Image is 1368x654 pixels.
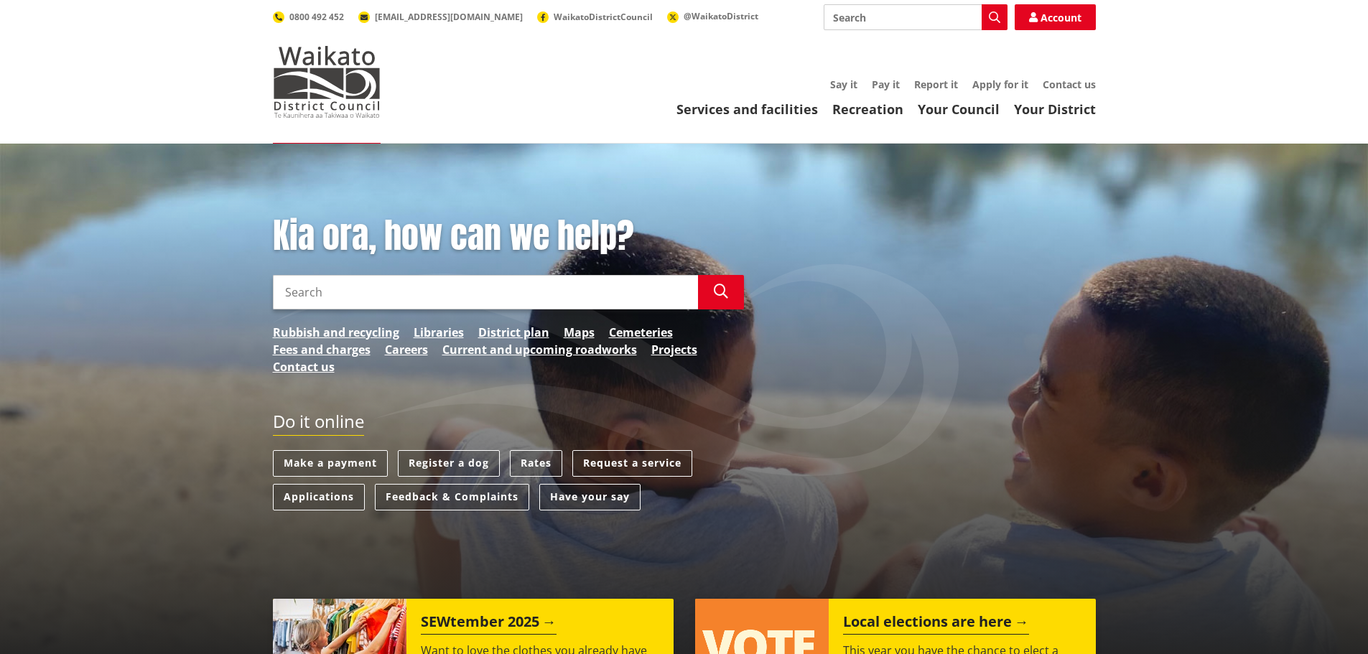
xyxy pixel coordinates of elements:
a: @WaikatoDistrict [667,10,758,22]
a: Feedback & Complaints [375,484,529,510]
a: Say it [830,78,857,91]
a: Apply for it [972,78,1028,91]
a: Contact us [1043,78,1096,91]
a: Libraries [414,324,464,341]
a: Cemeteries [609,324,673,341]
a: Rates [510,450,562,477]
a: Report it [914,78,958,91]
a: Maps [564,324,595,341]
a: Applications [273,484,365,510]
a: Request a service [572,450,692,477]
a: Recreation [832,101,903,118]
input: Search input [824,4,1008,30]
span: WaikatoDistrictCouncil [554,11,653,23]
input: Search input [273,275,698,309]
h2: SEWtember 2025 [421,613,557,635]
a: District plan [478,324,549,341]
a: [EMAIL_ADDRESS][DOMAIN_NAME] [358,11,523,23]
h1: Kia ora, how can we help? [273,215,744,257]
a: Register a dog [398,450,500,477]
a: Pay it [872,78,900,91]
h2: Do it online [273,411,364,436]
a: Current and upcoming roadworks [442,341,637,358]
a: Have your say [539,484,641,510]
a: Rubbish and recycling [273,324,399,341]
a: Projects [651,341,697,358]
a: 0800 492 452 [273,11,344,23]
a: Your District [1014,101,1096,118]
a: Your Council [918,101,1000,118]
a: Contact us [273,358,335,375]
a: Careers [385,341,428,358]
span: 0800 492 452 [289,11,344,23]
a: Account [1015,4,1096,30]
h2: Local elections are here [843,613,1029,635]
a: Services and facilities [676,101,818,118]
span: [EMAIL_ADDRESS][DOMAIN_NAME] [375,11,523,23]
a: Make a payment [273,450,388,477]
a: Fees and charges [273,341,371,358]
img: Waikato District Council - Te Kaunihera aa Takiwaa o Waikato [273,46,381,118]
a: WaikatoDistrictCouncil [537,11,653,23]
span: @WaikatoDistrict [684,10,758,22]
